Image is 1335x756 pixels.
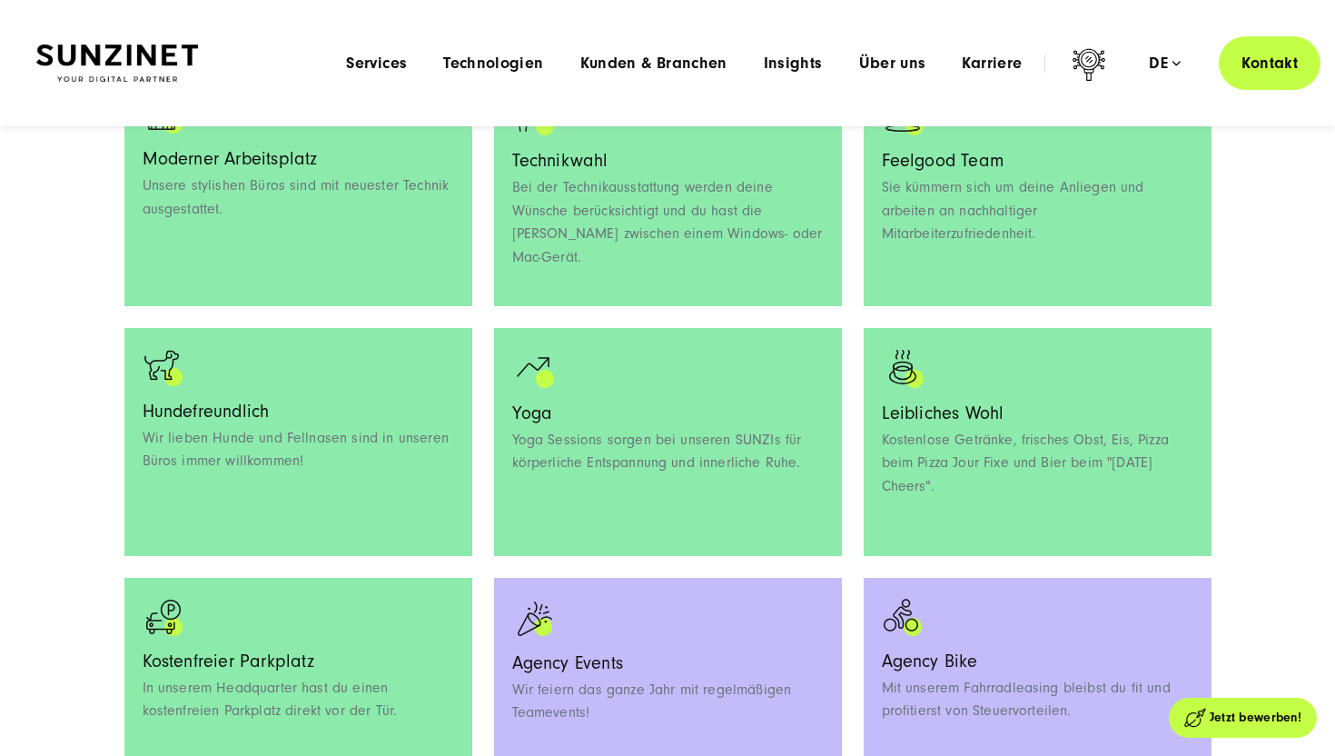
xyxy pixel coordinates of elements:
a: Insights [764,55,823,73]
h3: Feelgood Team [882,152,1193,171]
p: Sie kümmern sich um deine Anliegen und arbeiten an nachhaltiger Mitarbeiterzufriedenheit. [882,176,1193,246]
a: Jetzt bewerben! [1169,698,1317,738]
img: Ein positiver Graph als Icon [512,346,558,392]
h3: Leibliches Wohl [882,404,1193,423]
img: Ein Symbol einer Konfettitüte [512,596,558,642]
p: Kostenlose Getränke, frisches Obst, Eis, Pizza beim Pizza Jour Fixe und Bier beim "[DATE] Cheers". [882,429,1193,499]
p: In unserem Headquarter hast du einen kostenfreien Parkplatz direkt vor der Tür. [143,677,454,723]
p: Bei der Technikausstattung werden deine Wünsche berücksichtigt und du hast die [PERSON_NAME] zwis... [512,176,824,269]
h3: Kostenfreier Parkplatz [143,652,454,671]
img: bike [882,596,925,640]
p: Unsere stylishen Büros sind mit neuester Technik ausgestattet. [143,174,454,221]
a: Karriere [962,55,1022,73]
p: Yoga Sessions sorgen bei unseren SUNZIs für körperliche Entspannung und innerliche Ruhe. [512,429,824,475]
a: Kontakt [1219,36,1320,90]
img: dog [143,346,186,390]
h3: Agency Events [512,654,824,673]
a: Technologien [443,55,543,73]
a: Kunden & Branchen [580,55,727,73]
h3: Agency Bike [882,652,1193,671]
p: Wir lieben Hunde und Fellnasen sind in unseren Büros immer willkommen! [143,427,454,473]
h3: Hundefreundlich [143,403,454,422]
div: de [1149,55,1181,73]
p: Wir feiern das ganze Jahr mit regelmäßigen Teamevents! [512,679,824,725]
img: parking [143,596,186,640]
h3: Technikwahl [512,152,824,171]
a: Services [346,55,407,73]
h3: Yoga [512,404,824,423]
img: SUNZINET Full Service Digital Agentur [36,45,198,83]
a: Über uns [859,55,926,73]
p: Mit unserem Fahrradleasing bleibst du fit und profitierst von Steuervorteilen. [882,677,1193,723]
img: Symbol eines dampfenden Kaffees [882,346,927,392]
h3: Moderner Arbeitsplatz [143,150,454,169]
